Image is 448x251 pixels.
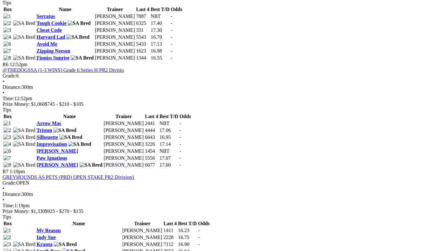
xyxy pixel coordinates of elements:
[171,27,172,33] span: -
[3,203,14,208] span: Time:
[178,227,197,234] td: 16.23
[45,101,84,107] span: $745 - $210 - $105
[150,13,170,20] td: NBT
[198,220,210,227] th: Odds
[159,155,179,161] td: 17.07
[95,27,135,33] td: [PERSON_NAME]
[171,34,172,40] span: -
[122,234,163,241] td: [PERSON_NAME]
[3,174,135,180] a: GREYHOUNDS AS PETS (PBD) OPEN STAKE PR2 Division1
[36,27,62,33] a: Cheat Code
[13,55,36,61] img: SA Bred
[150,48,170,54] td: 16.98
[3,191,445,197] div: 300m
[178,241,197,248] td: 16.90
[150,34,170,40] td: 16.79
[122,241,163,248] td: [PERSON_NAME]
[145,155,158,161] td: 5556
[95,48,135,54] td: [PERSON_NAME]
[3,96,14,101] span: Time:
[3,228,11,233] img: 1
[171,14,172,19] span: -
[103,127,144,134] td: [PERSON_NAME]
[3,73,445,79] div: 6
[103,113,144,120] th: Trainer
[36,14,55,19] a: Serratus
[179,113,191,120] th: Odds
[180,148,181,154] span: -
[3,55,11,61] img: 8
[122,227,163,234] td: [PERSON_NAME]
[36,48,70,54] a: Zipping Neeson
[3,180,16,185] span: Grade:
[95,20,135,26] td: [PERSON_NAME]
[3,114,12,119] span: Box
[3,48,11,54] img: 7
[36,141,67,147] a: Improvisation
[36,121,61,126] a: Arrow Mac
[36,20,66,26] a: Tough Cookie
[80,162,102,168] img: SA Bred
[95,34,135,40] td: [PERSON_NAME]
[136,6,150,13] th: Last 4
[3,242,11,247] img: 3
[3,221,12,226] span: Box
[136,41,150,47] td: 5433
[3,73,16,78] span: Grade:
[36,134,58,140] a: Silhouette
[13,34,36,40] img: SA Bred
[163,220,177,227] th: Last 4
[180,155,181,161] span: -
[95,41,135,47] td: [PERSON_NAME]
[150,20,170,26] td: 17.40
[145,141,158,147] td: 3226
[180,134,181,140] span: -
[136,34,150,40] td: 5543
[198,235,200,240] span: -
[145,113,158,120] th: Last 4
[3,197,4,203] span: •
[103,155,144,161] td: [PERSON_NAME]
[3,186,4,191] span: •
[159,134,179,140] td: 16.95
[36,41,57,47] a: Avoid Me
[163,227,177,234] td: 1411
[3,107,11,112] span: Tips
[95,13,135,20] td: [PERSON_NAME]
[36,155,67,161] a: Paw Ignatious
[180,162,181,168] span: -
[159,148,179,154] td: NBT
[163,234,177,241] td: 2228
[53,128,76,133] img: SA Bred
[3,14,11,19] img: 1
[170,6,182,13] th: Odds
[159,127,179,134] td: 17.06
[198,242,200,247] span: -
[145,134,158,140] td: 6643
[45,208,84,214] span: $925 - $270 - $135
[136,27,150,33] td: 331
[3,96,445,101] div: 12:52pm
[198,228,200,233] span: -
[3,148,11,154] img: 6
[136,20,150,26] td: 6325
[3,191,21,197] span: Distance:
[103,120,144,127] td: [PERSON_NAME]
[3,84,21,90] span: Distance:
[36,148,78,154] a: [PERSON_NAME]
[122,220,163,227] th: Trainer
[10,62,28,67] span: 12:52pm
[180,128,181,133] span: -
[171,48,172,54] span: -
[103,141,144,147] td: [PERSON_NAME]
[145,162,158,168] td: 6677
[13,134,36,140] img: SA Bred
[10,169,25,174] span: 1:19pm
[180,121,181,126] span: -
[95,55,135,61] td: [PERSON_NAME]
[71,55,94,61] img: SA Bred
[3,169,8,174] span: R7
[150,55,170,61] td: 16.55
[3,155,11,161] img: 7
[3,41,11,47] img: 6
